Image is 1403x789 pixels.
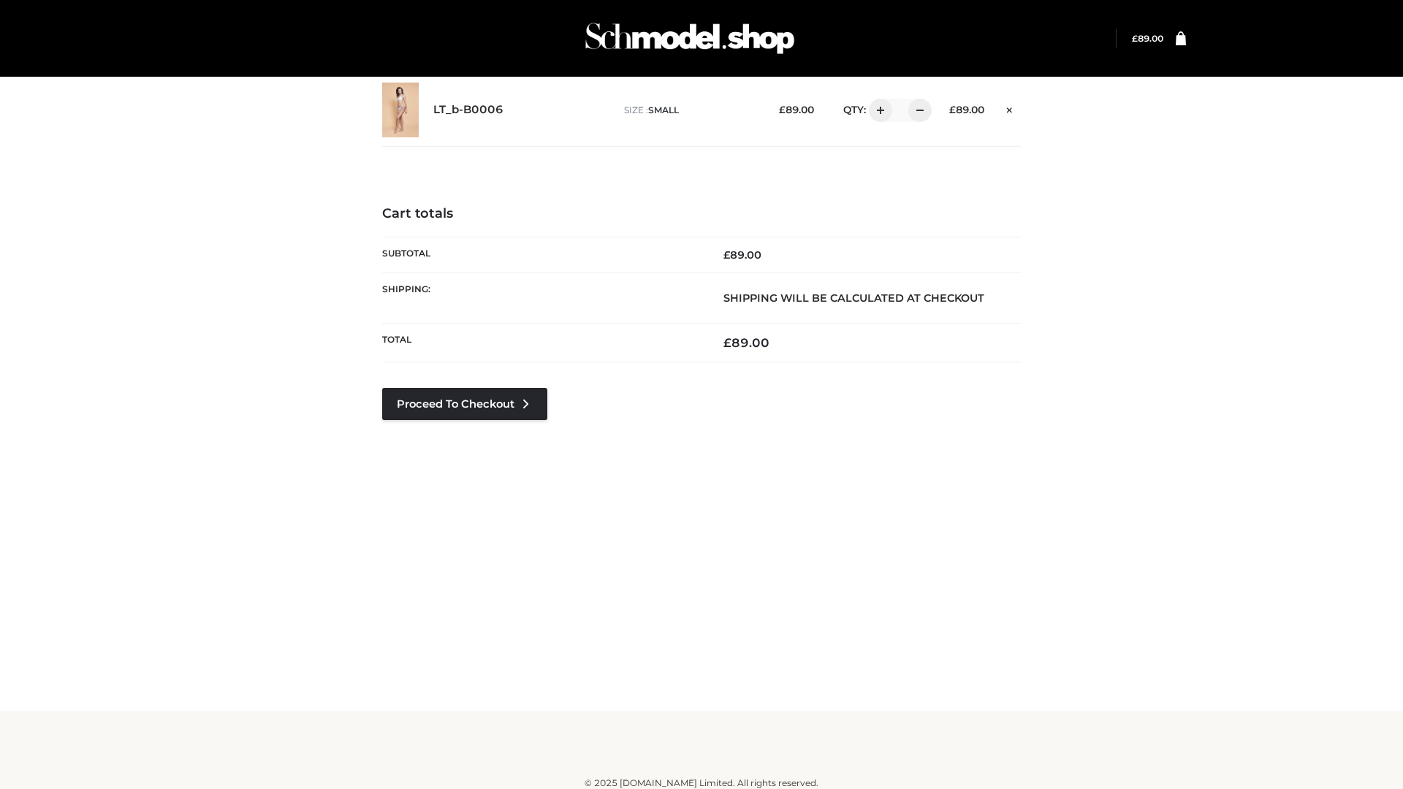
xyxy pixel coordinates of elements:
[382,324,701,362] th: Total
[949,104,956,115] span: £
[779,104,814,115] bdi: 89.00
[723,335,769,350] bdi: 89.00
[382,272,701,323] th: Shipping:
[1132,33,1163,44] a: £89.00
[382,83,419,137] img: LT_b-B0006 - SMALL
[1132,33,1138,44] span: £
[580,9,799,67] img: Schmodel Admin 964
[723,248,730,262] span: £
[999,99,1021,118] a: Remove this item
[949,104,984,115] bdi: 89.00
[433,103,503,117] a: LT_b-B0006
[382,237,701,272] th: Subtotal
[829,99,927,122] div: QTY:
[723,248,761,262] bdi: 89.00
[723,291,984,305] strong: Shipping will be calculated at checkout
[779,104,786,115] span: £
[723,335,731,350] span: £
[648,104,679,115] span: SMALL
[382,206,1021,222] h4: Cart totals
[1132,33,1163,44] bdi: 89.00
[624,104,756,117] p: size :
[382,388,547,420] a: Proceed to Checkout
